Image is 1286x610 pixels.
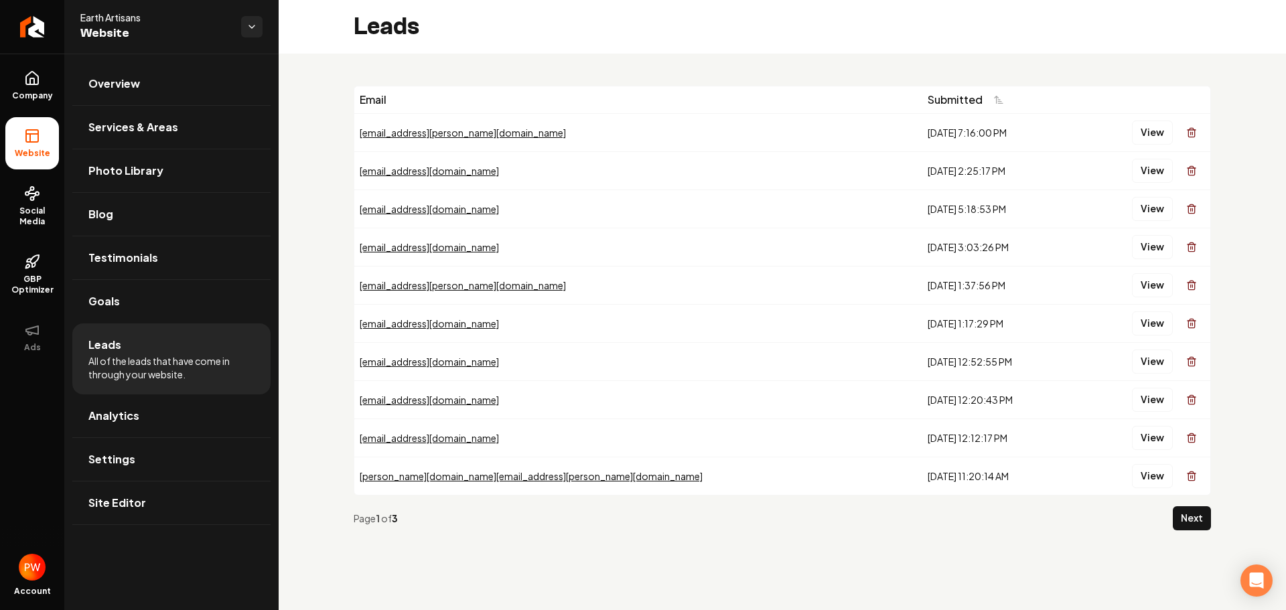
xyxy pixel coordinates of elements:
button: View [1132,197,1173,221]
button: Ads [5,311,59,364]
div: [EMAIL_ADDRESS][DOMAIN_NAME] [360,393,917,406]
div: [EMAIL_ADDRESS][DOMAIN_NAME] [360,240,917,254]
span: Leads [88,337,121,353]
button: View [1132,464,1173,488]
div: [PERSON_NAME][DOMAIN_NAME][EMAIL_ADDRESS][PERSON_NAME][DOMAIN_NAME] [360,469,917,483]
button: View [1132,426,1173,450]
span: Social Media [5,206,59,227]
div: [EMAIL_ADDRESS][DOMAIN_NAME] [360,355,917,368]
a: GBP Optimizer [5,243,59,306]
h2: Leads [354,13,419,40]
div: [EMAIL_ADDRESS][DOMAIN_NAME] [360,202,917,216]
div: [DATE] 11:20:14 AM [928,469,1071,483]
span: Blog [88,206,113,222]
span: Photo Library [88,163,163,179]
span: Settings [88,451,135,467]
div: [DATE] 12:52:55 PM [928,355,1071,368]
span: Site Editor [88,495,146,511]
span: Submitted [928,92,983,108]
span: Testimonials [88,250,158,266]
span: GBP Optimizer [5,274,59,295]
span: Ads [19,342,46,353]
span: Services & Areas [88,119,178,135]
a: Photo Library [72,149,271,192]
button: View [1132,273,1173,297]
button: View [1132,388,1173,412]
a: Goals [72,280,271,323]
span: Website [80,24,230,43]
button: View [1132,311,1173,335]
span: Account [14,586,51,597]
a: Settings [72,438,271,481]
span: Goals [88,293,120,309]
strong: 1 [376,512,381,524]
a: Analytics [72,394,271,437]
img: Rebolt Logo [20,16,45,37]
div: [DATE] 12:20:43 PM [928,393,1071,406]
span: of [381,512,392,524]
a: Company [5,60,59,112]
span: Earth Artisans [80,11,230,24]
a: Blog [72,193,271,236]
a: Site Editor [72,481,271,524]
div: [EMAIL_ADDRESS][DOMAIN_NAME] [360,164,917,177]
button: Next [1173,506,1211,530]
div: [DATE] 1:17:29 PM [928,317,1071,330]
div: Open Intercom Messenger [1240,564,1273,597]
button: View [1132,159,1173,183]
div: [EMAIL_ADDRESS][PERSON_NAME][DOMAIN_NAME] [360,126,917,139]
button: View [1132,121,1173,145]
img: Preston Whitefield [19,554,46,581]
div: Email [360,92,917,108]
a: Testimonials [72,236,271,279]
button: Submitted [928,88,1012,112]
span: All of the leads that have come in through your website. [88,354,255,381]
button: View [1132,235,1173,259]
div: [DATE] 1:37:56 PM [928,279,1071,292]
div: [DATE] 7:16:00 PM [928,126,1071,139]
div: [DATE] 3:03:26 PM [928,240,1071,254]
div: [DATE] 12:12:17 PM [928,431,1071,445]
button: View [1132,350,1173,374]
strong: 3 [392,512,398,524]
a: Overview [72,62,271,105]
button: Open user button [19,554,46,581]
span: Overview [88,76,140,92]
span: Website [9,148,56,159]
div: [DATE] 2:25:17 PM [928,164,1071,177]
span: Company [7,90,58,101]
a: Services & Areas [72,106,271,149]
a: Social Media [5,175,59,238]
div: [DATE] 5:18:53 PM [928,202,1071,216]
span: Analytics [88,408,139,424]
div: [EMAIL_ADDRESS][DOMAIN_NAME] [360,317,917,330]
div: [EMAIL_ADDRESS][DOMAIN_NAME] [360,431,917,445]
div: [EMAIL_ADDRESS][PERSON_NAME][DOMAIN_NAME] [360,279,917,292]
span: Page [354,512,376,524]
